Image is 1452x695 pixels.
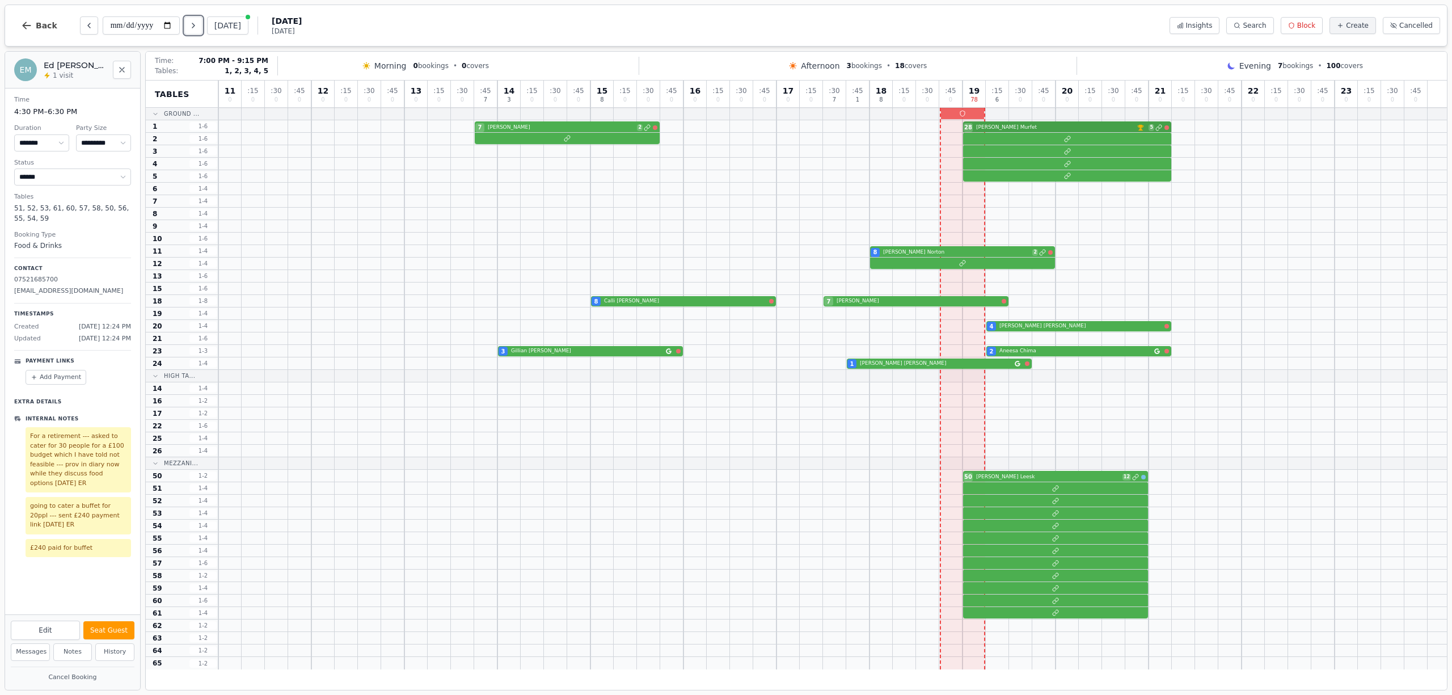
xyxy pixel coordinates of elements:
p: For a retirement --- asked to cater for 30 people for a £100 budget which I have told not feasibl... [30,432,126,488]
span: : 45 [294,87,305,94]
span: Gillian [PERSON_NAME] [511,347,664,355]
span: Created [14,322,39,332]
span: 1 - 2 [189,397,217,405]
span: 23 [153,347,162,356]
span: 0 [461,97,464,103]
span: 0 [321,97,324,103]
span: 1 - 4 [189,584,217,592]
span: 1 - 6 [189,272,217,280]
span: 55 [153,534,162,543]
span: 5 [153,172,157,181]
span: 0 [1367,97,1371,103]
span: 0 [1181,97,1185,103]
span: 0 [1112,97,1115,103]
span: : 15 [712,87,723,94]
button: Cancel Booking [11,671,134,685]
span: Insights [1186,21,1213,30]
span: 61 [153,609,162,618]
span: : 15 [805,87,816,94]
span: Create [1346,21,1369,30]
span: 1 - 6 [189,284,217,293]
span: 25 [153,434,162,443]
span: : 45 [1317,87,1328,94]
span: 0 [577,97,580,103]
button: Next day [184,16,202,35]
svg: Google booking [666,348,672,354]
span: 1 - 4 [189,209,217,218]
span: : 15 [898,87,909,94]
span: [PERSON_NAME] [488,124,635,132]
span: : 15 [247,87,258,94]
span: 5 [1149,124,1154,131]
span: 1 [856,97,859,103]
p: going to cater a buffet for 20ppl --- sent £240 payment link [DATE] ER [30,502,126,530]
span: 58 [153,571,162,580]
span: 20 [153,322,162,331]
span: : 30 [1201,87,1212,94]
p: 07521685700 [14,275,131,285]
button: History [95,643,134,661]
button: [DATE] [207,16,248,35]
button: Block [1281,17,1323,34]
span: 2 [153,134,157,144]
span: 8 [873,248,877,256]
span: 0 [763,97,766,103]
span: : 30 [1015,87,1025,94]
span: 0 [1065,97,1069,103]
span: 8 [600,97,603,103]
span: 50 [153,471,162,481]
span: 1 - 2 [189,659,217,668]
span: 1 - 4 [189,509,217,517]
span: Morning [374,60,407,71]
span: : 45 [573,87,584,94]
span: 1 - 4 [189,434,217,443]
span: 0 [1158,97,1162,103]
button: Notes [53,643,92,661]
span: 1 - 6 [189,559,217,567]
span: 52 [153,496,162,506]
span: 1 - 6 [189,422,217,430]
span: 1 - 6 [189,596,217,605]
span: 15 [153,284,162,293]
span: 0 [926,97,929,103]
span: Ground ... [164,109,200,118]
span: 8 [594,297,598,306]
span: 1 - 6 [189,334,217,343]
span: 6 [995,97,999,103]
span: : 30 [457,87,467,94]
span: 26 [153,447,162,456]
span: Updated [14,334,41,344]
span: 1 - 4 [189,222,217,230]
span: 0 [1042,97,1045,103]
span: 7 [1278,62,1282,70]
span: 0 [414,97,417,103]
span: 1 - 6 [189,147,217,155]
dt: Party Size [76,124,131,133]
span: covers [1326,61,1363,70]
span: : 45 [852,87,863,94]
span: : 15 [1270,87,1281,94]
button: Previous day [80,16,98,35]
span: 1 - 6 [189,172,217,180]
span: Time: [155,56,174,65]
p: Internal Notes [26,415,79,423]
span: : 15 [1084,87,1095,94]
p: Extra Details [14,394,131,406]
span: 18 [153,297,162,306]
span: 17 [783,87,793,95]
span: [PERSON_NAME] [PERSON_NAME] [999,322,1162,330]
button: Messages [11,643,50,661]
span: : 30 [1108,87,1118,94]
span: 28 [964,123,972,132]
span: 13 [411,87,421,95]
span: : 30 [271,87,281,94]
span: 1 - 8 [189,297,217,305]
span: 0 [1135,97,1138,103]
span: 0 [1019,97,1022,103]
span: 0 [275,97,278,103]
span: 0 [344,97,348,103]
span: 62 [153,621,162,630]
span: 1 - 4 [189,521,217,530]
span: : 30 [1387,87,1398,94]
span: 2 [1032,249,1038,256]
